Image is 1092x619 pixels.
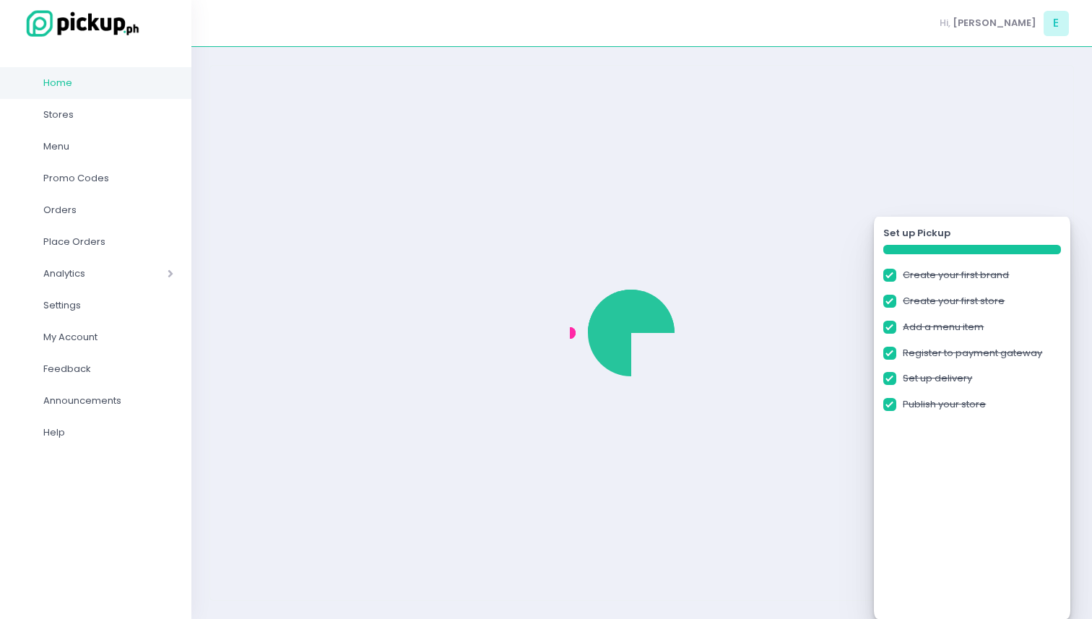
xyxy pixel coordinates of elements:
[903,320,984,334] a: Add a menu item
[883,226,950,241] strong: Set up Pickup
[43,328,173,347] span: My Account
[903,268,1009,282] a: Create your first brand
[903,346,1042,360] a: Register to payment gateway
[940,16,950,30] span: Hi,
[1044,11,1069,36] span: E
[43,201,173,220] span: Orders
[43,233,173,251] span: Place Orders
[43,264,126,283] span: Analytics
[953,16,1036,30] span: [PERSON_NAME]
[43,137,173,156] span: Menu
[43,360,173,378] span: Feedback
[43,391,173,410] span: Announcements
[903,371,972,386] a: Set up delivery
[903,397,986,412] a: Publish your store
[43,74,173,92] span: Home
[43,423,173,442] span: Help
[43,105,173,124] span: Stores
[18,8,141,39] img: logo
[903,294,1005,308] a: Create your first store
[43,296,173,315] span: Settings
[43,169,173,188] span: Promo Codes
